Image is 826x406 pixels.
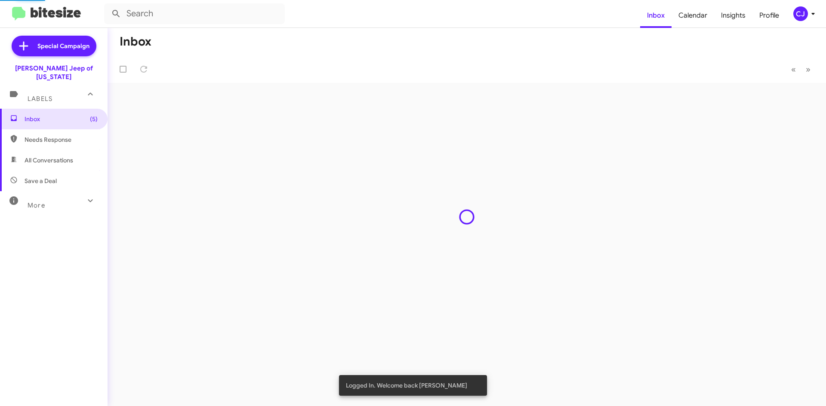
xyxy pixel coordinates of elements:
button: CJ [786,6,817,21]
a: Inbox [640,3,672,28]
div: CJ [793,6,808,21]
button: Next [801,61,816,78]
input: Search [104,3,285,24]
nav: Page navigation example [786,61,816,78]
span: Needs Response [25,135,98,144]
a: Profile [752,3,786,28]
a: Insights [714,3,752,28]
a: Calendar [672,3,714,28]
span: Inbox [25,115,98,123]
span: (5) [90,115,98,123]
span: Labels [28,95,52,103]
h1: Inbox [120,35,151,49]
button: Previous [786,61,801,78]
span: Logged In. Welcome back [PERSON_NAME] [346,381,467,390]
span: Special Campaign [37,42,89,50]
span: All Conversations [25,156,73,165]
a: Special Campaign [12,36,96,56]
span: « [791,64,796,75]
span: » [806,64,811,75]
span: Save a Deal [25,177,57,185]
span: More [28,201,45,209]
